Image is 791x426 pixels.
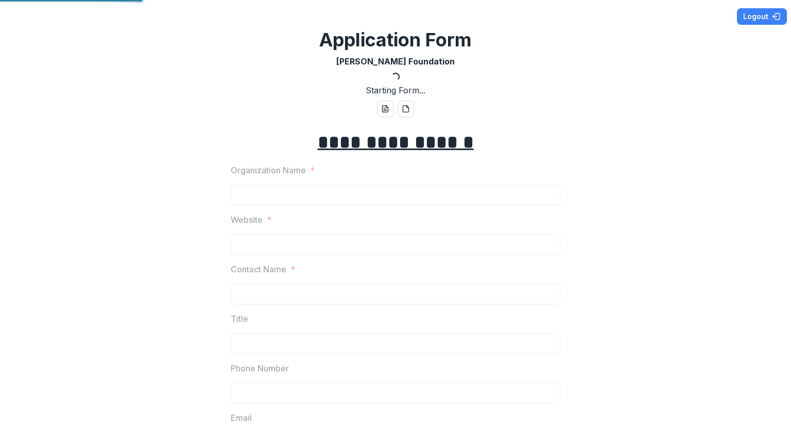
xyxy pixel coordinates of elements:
button: Starting Form... [366,72,425,96]
button: Logout [737,8,787,25]
p: Phone Number [231,362,289,374]
p: Contact Name [231,263,286,275]
h2: Application Form [319,29,472,51]
button: word-download [377,101,393,117]
p: Email [231,412,252,424]
p: Website [231,214,263,226]
button: pdf-download [398,101,414,117]
p: [PERSON_NAME] Foundation [336,55,455,68]
p: Organization Name [231,164,306,176]
p: Title [231,313,248,325]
